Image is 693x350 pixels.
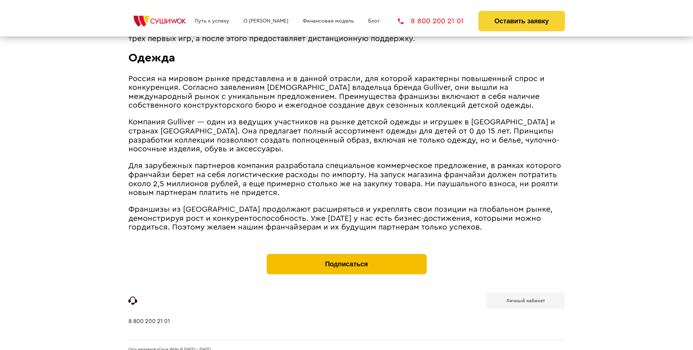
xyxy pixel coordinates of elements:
[128,206,553,231] span: Франшизы из [GEOGRAPHIC_DATA] продолжают расширяться и укреплять свои позиции на глобальном рынке...
[486,293,565,309] a: Личный кабинет
[267,254,427,274] button: Подписаться
[368,18,380,24] a: Блог
[128,75,545,110] span: Россия на мировом рынке представлена и в данной отрасли, для которой характерны повышенный спрос ...
[506,298,545,303] b: Личный кабинет
[128,52,175,64] span: Одежда
[195,18,229,24] a: Путь к успеху
[128,162,561,196] span: Для зарубежных партнеров компания разработала специальное коммерческое предложение, в рамках кото...
[128,318,170,340] a: 8 800 200 21 01
[303,18,354,24] a: Финансовая модель
[398,17,464,25] a: 8 800 200 21 01
[478,11,565,31] button: Оставить заявку
[128,118,559,153] span: Компания Gulliver ― один из ведущих участников на рынке детской одежды и игрушек в [GEOGRAPHIC_DA...
[411,17,464,25] span: 8 800 200 21 01
[243,18,288,24] a: О [PERSON_NAME]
